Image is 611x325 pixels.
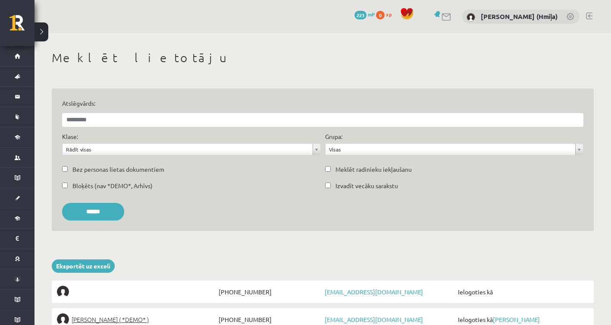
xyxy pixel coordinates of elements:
span: Rādīt visas [66,144,309,155]
span: [PHONE_NUMBER] [216,286,323,298]
label: Bez personas lietas dokumentiem [72,165,164,174]
label: Meklēt radinieku iekļaušanu [335,165,412,174]
span: 223 [354,11,367,19]
label: Izvadīt vecāku sarakstu [335,181,398,190]
img: Anastasiia Khmil (Hmiļa) [467,13,475,22]
span: Visas [329,144,572,155]
label: Atslēgvārds: [62,99,583,108]
a: 0 xp [376,11,396,18]
h1: Meklēt lietotāju [52,50,594,65]
span: xp [386,11,392,18]
a: Rādīt visas [63,144,320,155]
a: [PERSON_NAME] (Hmiļa) [481,12,558,21]
a: [PERSON_NAME] [493,316,540,323]
label: Bloķēts (nav *DEMO*, Arhīvs) [72,181,153,190]
label: Klase: [62,132,78,141]
a: [EMAIL_ADDRESS][DOMAIN_NAME] [325,316,423,323]
span: mP [368,11,375,18]
a: Eksportēt uz exceli [52,259,115,273]
span: 0 [376,11,385,19]
label: Grupa: [325,132,342,141]
span: Ielogoties kā [456,286,589,298]
a: 223 mP [354,11,375,18]
a: Visas [326,144,583,155]
a: Rīgas 1. Tālmācības vidusskola [9,15,34,37]
a: [EMAIL_ADDRESS][DOMAIN_NAME] [325,288,423,296]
